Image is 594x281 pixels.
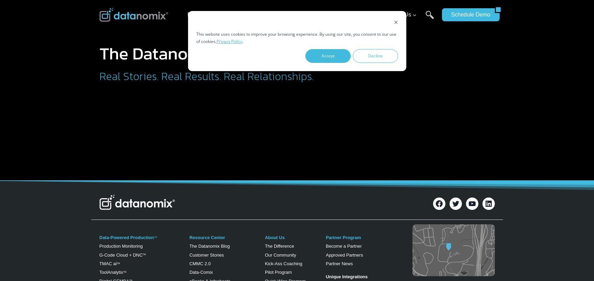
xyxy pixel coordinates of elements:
[265,261,302,266] a: Kick-Ass Coaching
[442,8,495,21] a: Schedule Demo
[265,270,292,275] a: Pilot Program
[388,10,417,19] span: About Us
[185,4,439,26] nav: Primary Navigation
[326,252,363,258] a: Approved Partners
[217,38,242,45] a: Privacy Policy
[305,49,351,63] button: Accept
[273,10,305,19] span: Resources
[154,236,157,238] a: TM
[326,274,368,279] strong: Unique Integrations
[143,253,146,256] sup: TM
[100,8,168,22] img: Datanomix
[265,244,294,249] a: The Difference
[265,235,285,240] a: About Us
[100,235,154,240] a: Data-Powered Production
[189,252,224,258] a: Customer Stories
[100,270,123,275] a: ToolAnalytix
[223,10,265,19] span: The Difference
[188,11,406,71] div: Cookie banner
[100,71,371,82] h2: Real Stories. Real Results. Real Relationships.
[265,252,296,258] a: Our Community
[426,11,434,26] a: Search
[189,235,225,240] a: Resource Center
[100,45,371,62] h1: The Datanomix Community
[187,10,214,19] span: Products
[394,19,398,26] button: Dismiss cookie banner
[354,10,380,19] span: Partners
[117,262,120,265] sup: TM
[100,261,120,266] a: TMAC aiTM
[326,244,362,249] a: Become a Partner
[313,10,345,19] span: Customers
[100,244,143,249] a: Production Monitoring
[412,224,495,276] img: Datanomix map image
[189,261,211,266] a: CMMC 2.0
[326,235,361,240] a: Partner Program
[100,252,146,258] a: G-Code Cloud + DNCTM
[353,49,398,63] button: Decline
[326,261,353,266] a: Partner News
[189,244,230,249] a: The Datanomix Blog
[100,195,175,210] img: Datanomix Logo
[196,31,398,45] p: This website uses cookies to improve your browsing experience. By using our site, you consent to ...
[123,271,126,273] a: TM
[189,270,213,275] a: Data-Comix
